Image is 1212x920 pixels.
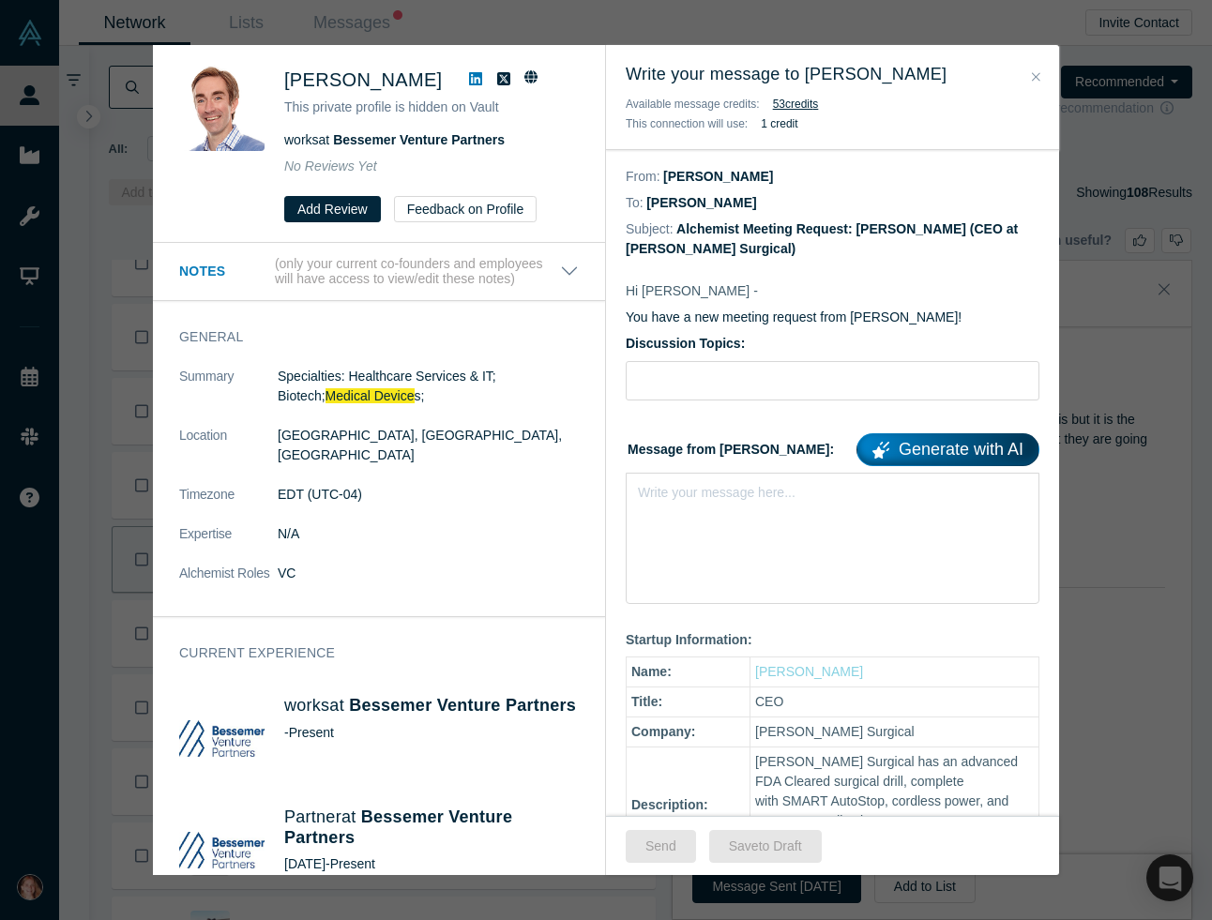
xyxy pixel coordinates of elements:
[709,830,822,863] button: Saveto Draft
[179,262,271,281] h3: Notes
[179,696,265,781] img: Bessemer Venture Partners's Logo
[284,69,442,90] span: [PERSON_NAME]
[626,193,644,213] dt: To:
[626,221,1018,256] dd: Alchemist Meeting Request: [PERSON_NAME] (CEO at [PERSON_NAME] Surgical)
[278,526,299,541] span: N/A
[278,485,579,505] dd: EDT (UTC-04)
[284,696,579,716] h4: works at
[179,643,553,663] h3: Current Experience
[284,807,579,848] h4: Partner at
[626,308,1039,327] p: You have a new meeting request from [PERSON_NAME]!
[626,427,1039,466] label: Message from [PERSON_NAME]:
[179,256,579,288] button: Notes (only your current co-founders and employees will have access to view/edit these notes)
[284,807,512,847] a: Bessemer Venture Partners
[773,95,819,113] button: 53credits
[284,196,381,222] button: Add Review
[278,367,579,406] p: Specialties: Healthcare Services & IT; Biotech; s;
[179,524,278,564] dt: Expertise
[626,830,696,863] button: Send
[663,169,773,184] dd: [PERSON_NAME]
[179,66,265,151] img: Steve Kraus's Profile Image
[179,367,278,426] dt: Summary
[333,132,505,147] a: Bessemer Venture Partners
[761,117,797,130] b: 1 credit
[626,98,760,111] span: Available message credits:
[639,479,1027,499] div: rdw-editor
[1026,67,1046,88] button: Close
[179,426,278,485] dt: Location
[284,158,377,173] span: No Reviews Yet
[284,723,579,743] div: - Present
[626,473,1039,604] div: rdw-wrapper
[275,256,560,288] p: (only your current co-founders and employees will have access to view/edit these notes)
[626,62,1039,87] h3: Write your message to [PERSON_NAME]
[278,426,579,465] dd: [GEOGRAPHIC_DATA], [GEOGRAPHIC_DATA], [GEOGRAPHIC_DATA]
[326,388,415,403] span: Medical Device
[646,195,756,210] dd: [PERSON_NAME]
[626,281,1039,301] p: Hi [PERSON_NAME] -
[278,564,579,583] dd: VC
[179,327,553,347] h3: General
[179,564,278,603] dt: Alchemist Roles
[179,807,265,893] img: Bessemer Venture Partners's Logo
[284,854,579,874] div: [DATE] - Present
[626,334,1039,354] label: Discussion Topics:
[349,696,576,715] a: Bessemer Venture Partners
[179,485,278,524] dt: Timezone
[394,196,538,222] button: Feedback on Profile
[626,167,660,187] dt: From:
[284,98,579,117] p: This private profile is hidden on Vault
[284,132,505,147] span: works at
[626,117,748,130] span: This connection will use:
[626,219,674,239] dt: Subject:
[856,433,1039,466] a: Generate with AI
